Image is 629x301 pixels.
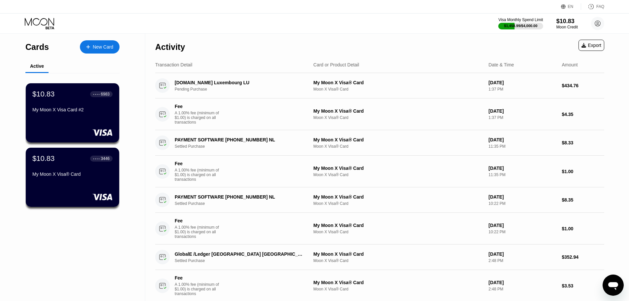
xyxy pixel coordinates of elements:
[155,98,604,130] div: FeeA 1.00% fee (minimum of $1.00) is charged on all transactionsMy Moon X Visa® CardMoon X Visa® ...
[175,194,303,200] div: PAYMENT SOFTWARE [PHONE_NUMBER] NL
[562,169,604,174] div: $1.00
[175,111,224,125] div: A 1.00% fee (minimum of $1.00) is charged on all transactions
[313,280,483,285] div: My Moon X Visa® Card
[489,172,557,177] div: 11:35 PM
[175,168,224,182] div: A 1.00% fee (minimum of $1.00) is charged on all transactions
[313,115,483,120] div: Moon X Visa® Card
[155,62,192,67] div: Transaction Detail
[32,107,113,112] div: My Moon X Visa Card #2
[489,62,514,67] div: Date & Time
[489,194,557,200] div: [DATE]
[175,144,312,149] div: Settled Purchase
[80,40,120,54] div: New Card
[313,230,483,234] div: Moon X Visa® Card
[26,83,119,142] div: $10.83● ● ● ●6983My Moon X Visa Card #2
[581,43,601,48] div: Export
[578,40,604,51] div: Export
[562,140,604,145] div: $8.33
[175,87,312,92] div: Pending Purchase
[32,154,54,163] div: $10.83
[155,73,604,98] div: [DOMAIN_NAME] Luxembourg LUPending PurchaseMy Moon X Visa® CardMoon X Visa® Card[DATE]1:37 PM$434.76
[175,282,224,296] div: A 1.00% fee (minimum of $1.00) is charged on all transactions
[313,108,483,114] div: My Moon X Visa® Card
[562,62,577,67] div: Amount
[175,225,224,239] div: A 1.00% fee (minimum of $1.00) is charged on all transactions
[101,92,110,96] div: 6983
[561,3,581,10] div: EN
[562,254,604,260] div: $352.94
[25,42,49,52] div: Cards
[489,280,557,285] div: [DATE]
[313,144,483,149] div: Moon X Visa® Card
[93,158,100,160] div: ● ● ● ●
[504,24,538,28] div: $1,458.99 / $4,000.00
[101,156,110,161] div: 3446
[32,171,113,177] div: My Moon X Visa® Card
[313,201,483,206] div: Moon X Visa® Card
[313,223,483,228] div: My Moon X Visa® Card
[562,83,604,88] div: $434.76
[489,258,557,263] div: 2:48 PM
[155,213,604,245] div: FeeA 1.00% fee (minimum of $1.00) is charged on all transactionsMy Moon X Visa® CardMoon X Visa® ...
[30,63,44,69] div: Active
[175,80,303,85] div: [DOMAIN_NAME] Luxembourg LU
[155,130,604,156] div: PAYMENT SOFTWARE [PHONE_NUMBER] NLSettled PurchaseMy Moon X Visa® CardMoon X Visa® Card[DATE]11:3...
[489,87,557,92] div: 1:37 PM
[489,223,557,228] div: [DATE]
[489,144,557,149] div: 11:35 PM
[489,108,557,114] div: [DATE]
[175,161,221,166] div: Fee
[313,87,483,92] div: Moon X Visa® Card
[556,18,578,29] div: $10.83Moon Credit
[556,25,578,29] div: Moon Credit
[32,90,54,98] div: $10.83
[568,4,574,9] div: EN
[489,287,557,291] div: 2:48 PM
[313,172,483,177] div: Moon X Visa® Card
[313,166,483,171] div: My Moon X Visa® Card
[562,226,604,231] div: $1.00
[26,148,119,207] div: $10.83● ● ● ●3446My Moon X Visa® Card
[498,18,543,22] div: Visa Monthly Spend Limit
[175,258,312,263] div: Settled Purchase
[313,194,483,200] div: My Moon X Visa® Card
[175,275,221,281] div: Fee
[603,275,624,296] iframe: Knop om het berichtenvenster te openen
[155,42,185,52] div: Activity
[489,80,557,85] div: [DATE]
[175,251,303,257] div: GlobalE /Ledger [GEOGRAPHIC_DATA] [GEOGRAPHIC_DATA]
[489,166,557,171] div: [DATE]
[581,3,604,10] div: FAQ
[93,93,100,95] div: ● ● ● ●
[562,283,604,288] div: $3.53
[489,137,557,142] div: [DATE]
[489,251,557,257] div: [DATE]
[489,201,557,206] div: 10:22 PM
[498,18,543,29] div: Visa Monthly Spend Limit$1,458.99/$4,000.00
[556,18,578,25] div: $10.83
[93,44,113,50] div: New Card
[175,104,221,109] div: Fee
[175,218,221,223] div: Fee
[489,230,557,234] div: 10:22 PM
[313,251,483,257] div: My Moon X Visa® Card
[155,187,604,213] div: PAYMENT SOFTWARE [PHONE_NUMBER] NLSettled PurchaseMy Moon X Visa® CardMoon X Visa® Card[DATE]10:2...
[175,201,312,206] div: Settled Purchase
[313,137,483,142] div: My Moon X Visa® Card
[313,258,483,263] div: Moon X Visa® Card
[596,4,604,9] div: FAQ
[175,137,303,142] div: PAYMENT SOFTWARE [PHONE_NUMBER] NL
[562,112,604,117] div: $4.35
[489,115,557,120] div: 1:37 PM
[155,156,604,187] div: FeeA 1.00% fee (minimum of $1.00) is charged on all transactionsMy Moon X Visa® CardMoon X Visa® ...
[155,245,604,270] div: GlobalE /Ledger [GEOGRAPHIC_DATA] [GEOGRAPHIC_DATA]Settled PurchaseMy Moon X Visa® CardMoon X Vis...
[313,80,483,85] div: My Moon X Visa® Card
[313,287,483,291] div: Moon X Visa® Card
[562,197,604,203] div: $8.35
[313,62,359,67] div: Card or Product Detail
